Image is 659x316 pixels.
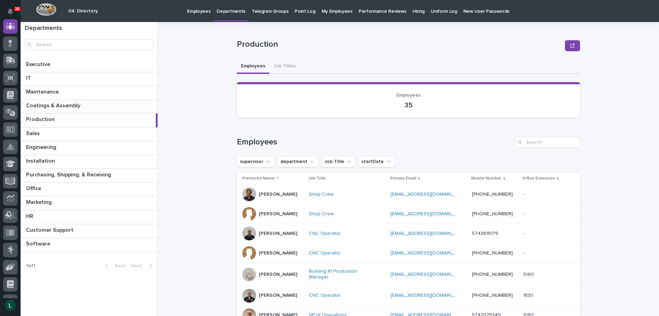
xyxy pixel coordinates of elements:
[391,293,468,298] a: [EMAIL_ADDRESS][DOMAIN_NAME]
[259,293,297,298] p: [PERSON_NAME]
[523,229,526,237] p: -
[391,251,468,255] a: [EMAIL_ADDRESS][DOMAIN_NAME]
[472,192,513,197] a: [PHONE_NUMBER]
[259,192,297,197] p: [PERSON_NAME]
[259,272,297,277] p: [PERSON_NAME]
[26,184,43,192] p: Office
[523,270,535,277] p: 1060
[309,192,334,197] a: Shop Crew
[26,129,41,137] p: Sales
[237,156,275,167] button: supervisor
[308,175,326,182] p: Job Title
[472,272,513,277] a: [PHONE_NUMBER]
[21,258,41,274] p: 1 of 1
[131,263,146,268] span: Next
[321,156,356,167] button: Job Title
[472,293,513,298] a: [PHONE_NUMBER]
[21,210,158,224] a: HRHR
[21,155,158,169] a: InstallationInstallation
[26,170,113,178] p: Purchasing, Shipping, & Receiving
[111,263,126,268] span: Back
[21,238,158,252] a: SoftwareSoftware
[21,58,158,72] a: ExecutiveExecutive
[391,192,468,197] a: [EMAIL_ADDRESS][DOMAIN_NAME]
[26,87,60,95] p: Maintenance
[523,249,526,256] p: -
[68,8,98,14] h2: 04. Directory
[309,250,341,256] a: CNC Operator
[472,251,513,255] a: [PHONE_NUMBER]
[237,263,580,286] tr: [PERSON_NAME]Building #1 Production Manager [EMAIL_ADDRESS][DOMAIN_NAME] [PHONE_NUMBER]10601060
[523,190,526,197] p: -
[15,7,20,11] p: 36
[21,113,158,127] a: ProductionProduction
[21,183,158,196] a: OfficeOffice
[309,269,378,280] a: Building #1 Production Manager
[21,141,158,155] a: EngineeringEngineering
[25,25,153,32] h1: Departments
[21,196,158,210] a: MarketingMarketing
[358,156,395,167] button: startDate
[237,204,580,224] tr: [PERSON_NAME]Shop Crew [EMAIL_ADDRESS][DOMAIN_NAME] [PHONE_NUMBER]--
[26,74,32,81] p: IT
[309,293,341,298] a: CNC Operator
[3,4,18,19] button: Notifications
[21,100,158,113] a: Coatings & AssemblyCoatings & Assembly
[259,250,297,256] p: [PERSON_NAME]
[391,272,468,277] a: [EMAIL_ADDRESS][DOMAIN_NAME]
[259,231,297,237] p: [PERSON_NAME]
[26,60,51,68] p: Executive
[237,137,512,147] h1: Employees
[9,8,18,19] div: Notifications36
[523,291,535,298] p: 1830
[472,231,498,236] a: 5743615179
[26,212,35,220] p: HR
[21,128,158,141] a: SalesSales
[128,263,158,269] button: Next
[277,156,319,167] button: department
[26,198,53,206] p: Marketing
[396,93,421,98] span: Employees
[26,226,75,233] p: Customer Support
[472,211,513,216] a: [PHONE_NUMBER]
[26,143,58,151] p: Engineering
[237,224,580,243] tr: [PERSON_NAME]CNC Operator [EMAIL_ADDRESS][DOMAIN_NAME] 5743615179--
[391,211,468,216] a: [EMAIL_ADDRESS][DOMAIN_NAME]
[26,115,56,123] p: Production
[245,101,572,109] p: 35
[309,231,341,237] a: CNC Operator
[242,175,275,182] p: Preferred Name
[21,72,158,86] a: ITIT
[391,231,468,236] a: [EMAIL_ADDRESS][DOMAIN_NAME]
[25,39,153,50] input: Search
[237,40,562,50] p: Production
[523,210,526,217] p: -
[100,263,128,269] button: Back
[21,169,158,183] a: Purchasing, Shipping, & ReceivingPurchasing, Shipping, & Receiving
[237,185,580,204] tr: [PERSON_NAME]Shop Crew [EMAIL_ADDRESS][DOMAIN_NAME] [PHONE_NUMBER]--
[471,175,501,182] p: Mobile Number
[237,286,580,305] tr: [PERSON_NAME]CNC Operator [EMAIL_ADDRESS][DOMAIN_NAME] [PHONE_NUMBER]18301830
[515,137,580,148] input: Search
[237,243,580,263] tr: [PERSON_NAME]CNC Operator [EMAIL_ADDRESS][DOMAIN_NAME] [PHONE_NUMBER]--
[269,59,300,74] button: Job Titles
[3,298,18,313] button: users-avatar
[309,211,334,217] a: Shop Crew
[36,3,56,16] img: Workspace Logo
[21,86,158,100] a: MaintenanceMaintenance
[26,239,51,247] p: Software
[390,175,416,182] p: Primary Email
[522,175,555,182] p: Office Extension
[259,211,297,217] p: [PERSON_NAME]
[21,224,158,238] a: Customer SupportCustomer Support
[237,59,269,74] button: Employees
[26,156,56,164] p: Installation
[26,101,82,109] p: Coatings & Assembly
